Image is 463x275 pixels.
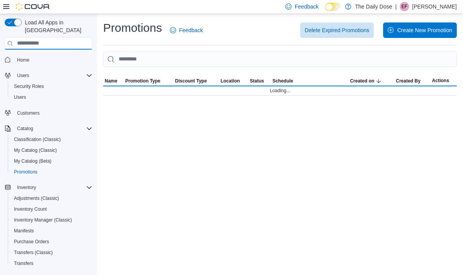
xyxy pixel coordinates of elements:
a: Home [14,55,33,65]
a: Promotions [11,167,41,177]
button: Home [2,54,95,65]
a: My Catalog (Beta) [11,156,55,166]
input: This is a search bar. As you type, the results lower in the page will automatically filter. [103,52,457,67]
span: Inventory [14,183,92,192]
input: Dark Mode [325,3,341,11]
button: My Catalog (Beta) [8,156,95,167]
button: My Catalog (Classic) [8,145,95,156]
span: Classification (Classic) [11,135,92,144]
span: Promotions [14,169,38,175]
span: Users [14,94,26,100]
span: Security Roles [14,83,44,89]
button: Transfers (Classic) [8,247,95,258]
button: Inventory Count [8,204,95,215]
span: EF [401,2,407,11]
button: Promotion Type [124,76,173,86]
span: Transfers [14,260,33,266]
span: Transfers (Classic) [11,248,92,257]
span: Manifests [14,228,34,234]
h1: Promotions [103,20,162,36]
button: Create New Promotion [383,22,457,38]
div: Elliot Fenske [400,2,409,11]
span: Status [250,78,264,84]
button: Transfers [8,258,95,269]
button: Users [14,71,32,80]
span: Customers [17,110,40,116]
a: Users [11,93,29,102]
button: Promotions [8,167,95,177]
span: Created on [350,78,375,84]
button: Manifests [8,225,95,236]
a: Inventory Manager (Classic) [11,215,75,225]
button: Delete Expired Promotions [300,22,374,38]
button: Created By [394,76,430,86]
button: Location [219,76,249,86]
button: Status [248,76,271,86]
span: Catalog [17,125,33,132]
a: Transfers [11,259,36,268]
span: Schedule [273,78,293,84]
span: Feedback [179,26,203,34]
span: Created By [396,78,420,84]
a: Customers [14,108,43,118]
button: Inventory [2,182,95,193]
span: Promotion Type [125,78,160,84]
p: [PERSON_NAME] [412,2,457,11]
span: Loading... [270,88,290,94]
span: Transfers (Classic) [14,249,53,256]
span: Name [105,78,117,84]
span: My Catalog (Beta) [11,156,92,166]
span: Customers [14,108,92,118]
span: Inventory [17,184,36,191]
span: Adjustments (Classic) [14,195,59,201]
button: Inventory Manager (Classic) [8,215,95,225]
a: Adjustments (Classic) [11,194,62,203]
span: Create New Promotion [397,26,452,34]
span: Purchase Orders [11,237,92,246]
p: | [395,2,397,11]
img: Cova [16,3,50,10]
span: Classification (Classic) [14,136,61,143]
span: My Catalog (Classic) [11,146,92,155]
span: Delete Expired Promotions [305,26,370,34]
button: Discount Type [174,76,219,86]
span: Home [17,57,29,63]
button: Adjustments (Classic) [8,193,95,204]
button: Catalog [2,123,95,134]
span: Inventory Count [14,206,47,212]
span: Actions [432,77,449,84]
p: The Daily Dose [355,2,392,11]
span: Purchase Orders [14,239,49,245]
span: My Catalog (Classic) [14,147,57,153]
a: Purchase Orders [11,237,52,246]
span: Inventory Count [11,205,92,214]
a: Security Roles [11,82,47,91]
span: Location [221,78,240,84]
button: Name [103,76,124,86]
a: Feedback [167,22,206,38]
span: Inventory Manager (Classic) [14,217,72,223]
a: My Catalog (Classic) [11,146,60,155]
span: Catalog [14,124,92,133]
span: Inventory Manager (Classic) [11,215,92,225]
a: Transfers (Classic) [11,248,56,257]
button: Users [2,70,95,81]
button: Purchase Orders [8,236,95,247]
button: Users [8,92,95,103]
span: My Catalog (Beta) [14,158,52,164]
span: Users [11,93,92,102]
span: Feedback [295,3,318,10]
button: Customers [2,107,95,119]
button: Security Roles [8,81,95,92]
span: Manifests [11,226,92,235]
span: Promotions [11,167,92,177]
a: Manifests [11,226,37,235]
a: Inventory Count [11,205,50,214]
button: Schedule [271,76,349,86]
button: Inventory [14,183,39,192]
a: Classification (Classic) [11,135,64,144]
button: Catalog [14,124,36,133]
span: Users [14,71,92,80]
span: Adjustments (Classic) [11,194,92,203]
